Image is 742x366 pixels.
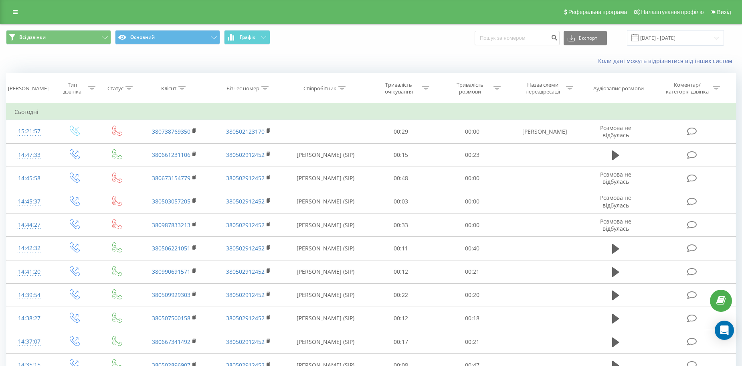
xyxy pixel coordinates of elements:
td: 00:00 [437,190,508,213]
a: 380502912452 [226,221,265,229]
td: 00:03 [365,190,437,213]
span: Реферальна програма [568,9,627,15]
div: Статус [107,85,123,92]
div: 14:38:27 [14,311,44,326]
a: 380987833213 [152,221,190,229]
div: 14:44:27 [14,217,44,233]
button: Графік [224,30,270,45]
td: 00:00 [437,213,508,237]
button: Всі дзвінки [6,30,111,45]
a: 380502912452 [226,338,265,346]
td: [PERSON_NAME] (SIP) [285,283,365,307]
div: Тривалість очікування [377,81,420,95]
td: [PERSON_NAME] (SIP) [285,213,365,237]
td: 00:21 [437,330,508,354]
a: 380502123170 [226,128,265,135]
div: [PERSON_NAME] [8,85,49,92]
td: 00:12 [365,307,437,330]
span: Графік [240,35,255,40]
td: 00:15 [365,143,437,167]
td: 00:23 [437,143,508,167]
td: 00:18 [437,307,508,330]
div: Аудіозапис розмови [593,85,644,92]
span: Розмова не відбулась [600,194,631,209]
a: 380502912452 [226,291,265,299]
a: 380502912452 [226,174,265,182]
a: 380509929303 [152,291,190,299]
div: Назва схеми переадресації [521,81,564,95]
span: Розмова не відбулась [600,171,631,185]
td: 00:11 [365,237,437,260]
div: Клієнт [161,85,176,92]
td: Сьогодні [6,104,736,120]
span: Розмова не відбулась [600,218,631,232]
a: 380990691571 [152,268,190,275]
div: 15:21:57 [14,124,44,139]
div: Бізнес номер [226,85,259,92]
a: 380503057205 [152,197,190,205]
a: 380738769350 [152,128,190,135]
td: [PERSON_NAME] (SIP) [285,260,365,283]
a: 380502912452 [226,314,265,322]
span: Налаштування профілю [641,9,704,15]
td: [PERSON_NAME] (SIP) [285,143,365,167]
td: 00:33 [365,213,437,237]
td: 00:40 [437,237,508,260]
div: Тривалість розмови [449,81,491,95]
td: [PERSON_NAME] (SIP) [285,330,365,354]
span: Розмова не відбулась [600,124,631,139]
a: 380507500158 [152,314,190,322]
div: Open Intercom Messenger [715,321,734,340]
td: 00:17 [365,330,437,354]
td: 00:12 [365,260,437,283]
td: 00:29 [365,120,437,143]
td: [PERSON_NAME] (SIP) [285,307,365,330]
td: 00:00 [437,167,508,190]
a: 380502912452 [226,197,265,205]
div: Коментар/категорія дзвінка [664,81,711,95]
div: 14:45:37 [14,194,44,209]
button: Експорт [564,31,607,45]
td: 00:48 [365,167,437,190]
div: 14:47:33 [14,147,44,163]
span: Вихід [717,9,731,15]
a: 380502912452 [226,151,265,159]
button: Основний [115,30,220,45]
div: Співробітник [303,85,336,92]
td: [PERSON_NAME] [507,120,582,143]
a: 380506221051 [152,244,190,252]
span: Всі дзвінки [19,34,46,41]
td: [PERSON_NAME] (SIP) [285,167,365,190]
div: Тип дзвінка [59,81,86,95]
div: 14:37:07 [14,334,44,350]
a: 380673154779 [152,174,190,182]
td: 00:20 [437,283,508,307]
div: 14:45:58 [14,171,44,186]
div: 14:41:20 [14,264,44,280]
td: 00:22 [365,283,437,307]
td: 00:21 [437,260,508,283]
a: 380502912452 [226,244,265,252]
a: Коли дані можуть відрізнятися вiд інших систем [598,57,736,65]
a: 380667341492 [152,338,190,346]
td: 00:00 [437,120,508,143]
div: 14:39:54 [14,287,44,303]
a: 380502912452 [226,268,265,275]
input: Пошук за номером [475,31,560,45]
td: [PERSON_NAME] (SIP) [285,190,365,213]
td: [PERSON_NAME] (SIP) [285,237,365,260]
div: 14:42:32 [14,240,44,256]
a: 380661231106 [152,151,190,159]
